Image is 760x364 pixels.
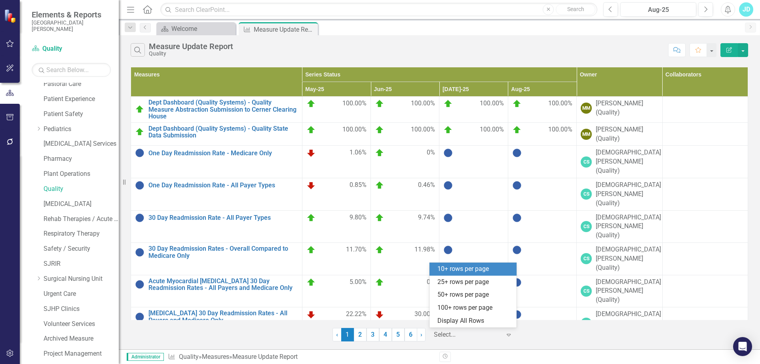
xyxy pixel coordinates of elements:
[44,170,119,179] a: Plant Operations
[306,181,316,190] img: Below Plan
[375,181,384,190] img: On Target
[577,243,662,275] td: Double-Click to Edit
[306,278,316,287] img: On Target
[171,24,234,34] div: Welcome
[405,328,417,341] a: 6
[44,274,119,284] a: Surgical Nursing Unit
[158,24,234,34] a: Welcome
[662,210,748,243] td: Double-Click to Edit
[414,245,435,255] span: 11.98%
[596,99,658,117] div: [PERSON_NAME] (Quality)
[32,10,111,19] span: Elements & Reports
[375,213,384,223] img: On Target
[512,148,522,158] img: No Information
[379,328,392,341] a: 4
[44,80,119,89] a: Pastoral Care
[135,105,144,114] img: On Target
[375,310,384,319] img: Below Plan
[168,353,433,362] div: » »
[411,99,435,109] span: 100.00%
[662,178,748,211] td: Double-Click to Edit
[148,214,298,221] a: 30 Day Readmission Rate - All Payer Types
[512,181,522,190] img: No Information
[577,122,662,146] td: Double-Click to Edit
[44,125,119,134] a: Pediatrics
[437,303,512,313] div: 100+ rows per page
[350,278,367,287] span: 5.00%
[254,25,316,34] div: Measure Update Report
[44,229,119,238] a: Respiratory Therapy
[232,353,298,360] div: Measure Update Report
[443,213,453,223] img: No Information
[44,200,119,209] a: [MEDICAL_DATA]
[179,353,199,360] a: Quality
[44,259,119,269] a: SJRIR
[556,4,595,15] button: Search
[596,125,658,143] div: [PERSON_NAME] (Quality)
[44,95,119,104] a: Patient Experience
[375,278,384,287] img: On Target
[443,181,453,190] img: No Information
[581,103,592,114] div: MM
[596,278,661,305] div: [DEMOGRAPHIC_DATA][PERSON_NAME] (Quality)
[44,244,119,253] a: Safety / Security
[306,99,316,109] img: On Target
[148,310,298,324] a: [MEDICAL_DATA] 30 Day Readmission Rates - All Payers and Medicare Only
[148,278,298,292] a: Acute Myocardial [MEDICAL_DATA] 30 Day Readmission Rates - All Payers and Medicare Only
[567,6,584,12] span: Search
[662,146,748,178] td: Double-Click to Edit
[420,331,422,338] span: ›
[427,148,435,158] span: 0%
[44,290,119,299] a: Urgent Care
[306,148,316,158] img: Below Plan
[443,245,453,255] img: No Information
[131,97,302,123] td: Double-Click to Edit Right Click for Context Menu
[512,213,522,223] img: No Information
[418,213,435,223] span: 9.74%
[512,99,522,109] img: On Target
[367,328,379,341] a: 3
[418,181,435,190] span: 0.46%
[577,178,662,211] td: Double-Click to Edit
[135,248,144,257] img: No Information
[581,156,592,168] div: CS
[596,245,661,273] div: [DEMOGRAPHIC_DATA][PERSON_NAME] (Quality)
[596,213,661,240] div: [DEMOGRAPHIC_DATA][PERSON_NAME] (Quality)
[131,243,302,275] td: Double-Click to Edit Right Click for Context Menu
[342,125,367,135] span: 100.00%
[437,316,512,326] div: Display All Rows
[127,353,164,361] span: Administrator
[662,122,748,146] td: Double-Click to Edit
[427,278,435,287] span: 0%
[350,148,367,158] span: 1.06%
[662,275,748,307] td: Double-Click to Edit
[135,213,144,223] img: No Information
[596,310,661,337] div: [DEMOGRAPHIC_DATA][PERSON_NAME] (Quality)
[148,99,298,120] a: Dept Dashboard (Quality Systems) - Quality Measure Abstraction Submission to Cerner Clearing House
[44,349,119,358] a: Project Management
[577,146,662,178] td: Double-Click to Edit
[512,310,522,319] img: No Information
[131,178,302,211] td: Double-Click to Edit Right Click for Context Menu
[581,129,592,140] div: MM
[443,125,453,135] img: On Target
[443,148,453,158] img: No Information
[148,150,298,157] a: One Day Readmission Rate - Medicare Only
[512,125,522,135] img: On Target
[135,127,144,137] img: On Target
[44,154,119,164] a: Pharmacy
[44,334,119,343] a: Archived Measure
[354,328,367,341] a: 2
[44,305,119,314] a: SJHP Clinics
[135,181,144,190] img: No Information
[306,125,316,135] img: On Target
[739,2,753,17] button: JD
[662,243,748,275] td: Double-Click to Edit
[342,99,367,109] span: 100.00%
[577,307,662,340] td: Double-Click to Edit
[581,318,592,329] div: CS
[4,9,18,23] img: ClearPoint Strategy
[577,275,662,307] td: Double-Click to Edit
[548,125,572,135] span: 100.00%
[346,245,367,255] span: 11.70%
